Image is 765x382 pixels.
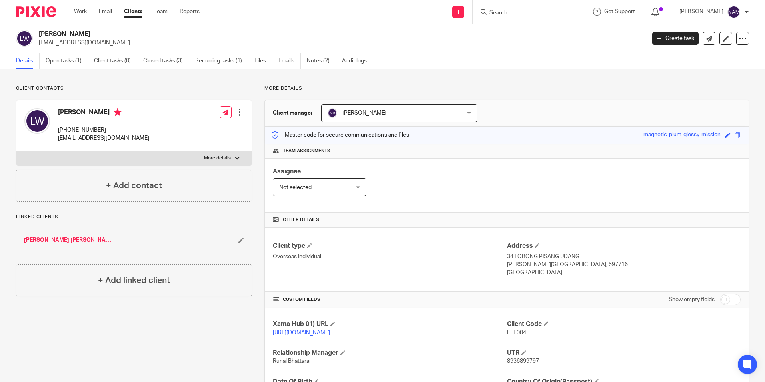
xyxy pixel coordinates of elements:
[489,10,561,17] input: Search
[204,155,231,161] p: More details
[507,320,741,328] h4: Client Code
[58,126,149,134] p: [PHONE_NUMBER]
[507,330,526,336] span: LEE004
[507,349,741,357] h4: UTR
[283,217,319,223] span: Other details
[74,8,87,16] a: Work
[106,179,162,192] h4: + Add contact
[180,8,200,16] a: Reports
[283,148,330,154] span: Team assignments
[279,185,312,190] span: Not selected
[342,110,387,116] span: [PERSON_NAME]
[94,53,137,69] a: Client tasks (0)
[273,296,507,303] h4: CUSTOM FIELDS
[154,8,168,16] a: Team
[679,8,723,16] p: [PERSON_NAME]
[24,108,50,134] img: svg%3E
[652,32,699,45] a: Create task
[98,274,170,287] h4: + Add linked client
[39,30,520,38] h2: [PERSON_NAME]
[16,6,56,17] img: Pixie
[273,320,507,328] h4: Xama Hub 01) URL
[342,53,373,69] a: Audit logs
[24,236,112,244] a: [PERSON_NAME] [PERSON_NAME]
[273,253,507,261] p: Overseas Individual
[273,358,310,364] span: Runal Bhattarai
[507,242,741,250] h4: Address
[99,8,112,16] a: Email
[39,39,640,47] p: [EMAIL_ADDRESS][DOMAIN_NAME]
[273,168,301,175] span: Assignee
[16,214,252,220] p: Linked clients
[507,261,741,269] p: [PERSON_NAME][GEOGRAPHIC_DATA], 597716
[273,242,507,250] h4: Client type
[16,85,252,92] p: Client contacts
[507,358,539,364] span: 8936899797
[58,134,149,142] p: [EMAIL_ADDRESS][DOMAIN_NAME]
[507,269,741,277] p: [GEOGRAPHIC_DATA]
[124,8,142,16] a: Clients
[254,53,272,69] a: Files
[273,109,313,117] h3: Client manager
[307,53,336,69] a: Notes (2)
[604,9,635,14] span: Get Support
[271,131,409,139] p: Master code for secure communications and files
[727,6,740,18] img: svg%3E
[58,108,149,118] h4: [PERSON_NAME]
[264,85,749,92] p: More details
[16,30,33,47] img: svg%3E
[273,330,330,336] a: [URL][DOMAIN_NAME]
[273,349,507,357] h4: Relationship Manager
[16,53,40,69] a: Details
[643,131,721,140] div: magnetic-plum-glossy-mission
[669,296,715,304] label: Show empty fields
[46,53,88,69] a: Open tasks (1)
[328,108,337,118] img: svg%3E
[507,253,741,261] p: 34 LORONG PISANG UDANG
[114,108,122,116] i: Primary
[195,53,248,69] a: Recurring tasks (1)
[143,53,189,69] a: Closed tasks (3)
[278,53,301,69] a: Emails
